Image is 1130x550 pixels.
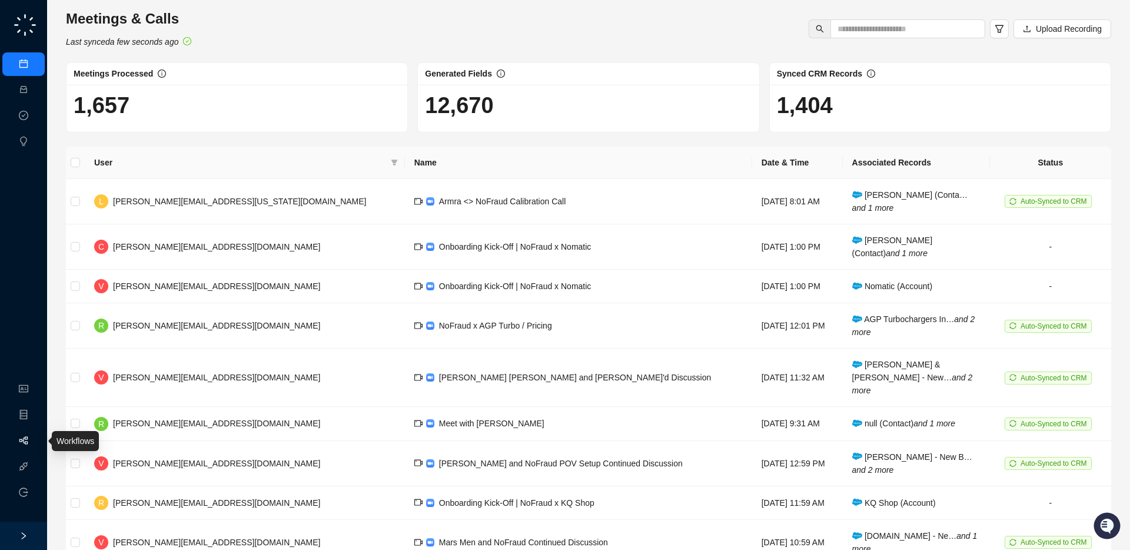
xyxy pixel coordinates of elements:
[439,281,591,291] span: Onboarding Kick-Off | NoFraud x Nomatic
[426,322,434,330] img: zoom-DkfWWZB2.png
[439,459,683,468] span: [PERSON_NAME] and NoFraud POV Setup Continued Discussion
[414,459,423,467] span: video-camera
[94,156,386,169] span: User
[1021,538,1087,546] span: Auto-Synced to CRM
[414,243,423,251] span: video-camera
[426,243,434,251] img: zoom-DkfWWZB2.png
[852,419,955,428] span: null (Contact)
[414,419,423,428] span: video-camera
[1009,322,1016,329] span: sync
[12,107,33,128] img: 5124521997842_fc6d7dfcefe973c2e489_88.png
[439,242,591,251] span: Onboarding Kick-Off | NoFraud x Nomatic
[117,194,142,203] span: Pylon
[752,486,843,520] td: [DATE] 11:59 AM
[113,197,366,206] span: [PERSON_NAME][EMAIL_ADDRESS][US_STATE][DOMAIN_NAME]
[816,25,824,33] span: search
[113,281,320,291] span: [PERSON_NAME][EMAIL_ADDRESS][DOMAIN_NAME]
[83,193,142,203] a: Powered byPylon
[990,486,1111,520] td: -
[752,224,843,270] td: [DATE] 1:00 PM
[414,538,423,546] span: video-camera
[426,197,434,206] img: zoom-DkfWWZB2.png
[426,419,434,428] img: zoom-DkfWWZB2.png
[439,197,566,206] span: Armra <> NoFraud Calibration Call
[852,314,975,337] span: AGP Turbochargers In…
[752,303,843,349] td: [DATE] 12:01 PM
[752,147,843,179] th: Date & Time
[852,236,933,258] span: [PERSON_NAME] (Contact)
[425,92,752,119] h1: 12,670
[7,160,48,181] a: 📚Docs
[12,12,38,38] img: logo-small-C4UdH2pc.png
[1009,460,1016,467] span: sync
[200,110,214,124] button: Start new chat
[414,197,423,206] span: video-camera
[12,166,21,175] div: 📚
[852,465,894,475] i: and 2 more
[1021,197,1087,206] span: Auto-Synced to CRM
[426,459,434,468] img: zoom-DkfWWZB2.png
[439,321,552,330] span: NoFraud x AGP Turbo / Pricing
[497,69,505,78] span: info-circle
[752,179,843,224] td: [DATE] 8:01 AM
[113,459,320,468] span: [PERSON_NAME][EMAIL_ADDRESS][DOMAIN_NAME]
[886,249,928,258] i: and 1 more
[98,319,104,332] span: R
[19,488,28,497] span: logout
[439,498,594,508] span: Onboarding Kick-Off | NoFraud x KQ Shop
[66,9,191,28] h3: Meetings & Calls
[388,154,400,171] span: filter
[53,166,62,175] div: 📶
[414,498,423,506] span: video-camera
[1021,459,1087,468] span: Auto-Synced to CRM
[113,242,320,251] span: [PERSON_NAME][EMAIL_ADDRESS][DOMAIN_NAME]
[98,240,104,253] span: C
[158,69,166,78] span: info-circle
[98,457,104,470] span: V
[867,69,875,78] span: info-circle
[752,441,843,486] td: [DATE] 12:59 PM
[113,498,320,508] span: [PERSON_NAME][EMAIL_ADDRESS][DOMAIN_NAME]
[48,160,95,181] a: 📶Status
[391,159,398,166] span: filter
[425,69,492,78] span: Generated Fields
[24,165,44,177] span: Docs
[439,538,608,547] span: Mars Men and NoFraud Continued Discussion
[852,360,973,395] span: [PERSON_NAME] & [PERSON_NAME] - New…
[426,538,434,546] img: zoom-DkfWWZB2.png
[439,373,711,382] span: [PERSON_NAME] [PERSON_NAME] and [PERSON_NAME]'d Discussion
[74,69,153,78] span: Meetings Processed
[98,536,104,549] span: V
[777,69,862,78] span: Synced CRM Records
[426,373,434,382] img: zoom-DkfWWZB2.png
[1009,420,1016,427] span: sync
[19,532,28,540] span: right
[852,452,972,475] span: [PERSON_NAME] - New B…
[752,270,843,303] td: [DATE] 1:00 PM
[852,498,936,508] span: KQ Shop (Account)
[12,47,214,66] p: Welcome 👋
[752,349,843,407] td: [DATE] 11:32 AM
[113,373,320,382] span: [PERSON_NAME][EMAIL_ADDRESS][DOMAIN_NAME]
[1036,22,1102,35] span: Upload Recording
[990,270,1111,303] td: -
[183,37,191,45] span: check-circle
[113,538,320,547] span: [PERSON_NAME][EMAIL_ADDRESS][DOMAIN_NAME]
[12,12,35,35] img: Swyft AI
[852,281,933,291] span: Nomatic (Account)
[913,419,955,428] i: and 1 more
[1023,25,1031,33] span: upload
[1021,322,1087,330] span: Auto-Synced to CRM
[1021,420,1087,428] span: Auto-Synced to CRM
[99,195,104,208] span: L
[414,282,423,290] span: video-camera
[12,66,214,85] h2: How can we help?
[414,373,423,382] span: video-camera
[777,92,1104,119] h1: 1,404
[990,224,1111,270] td: -
[1021,374,1087,382] span: Auto-Synced to CRM
[66,37,178,47] i: Last synced a few seconds ago
[98,418,104,430] span: R
[1009,539,1016,546] span: sync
